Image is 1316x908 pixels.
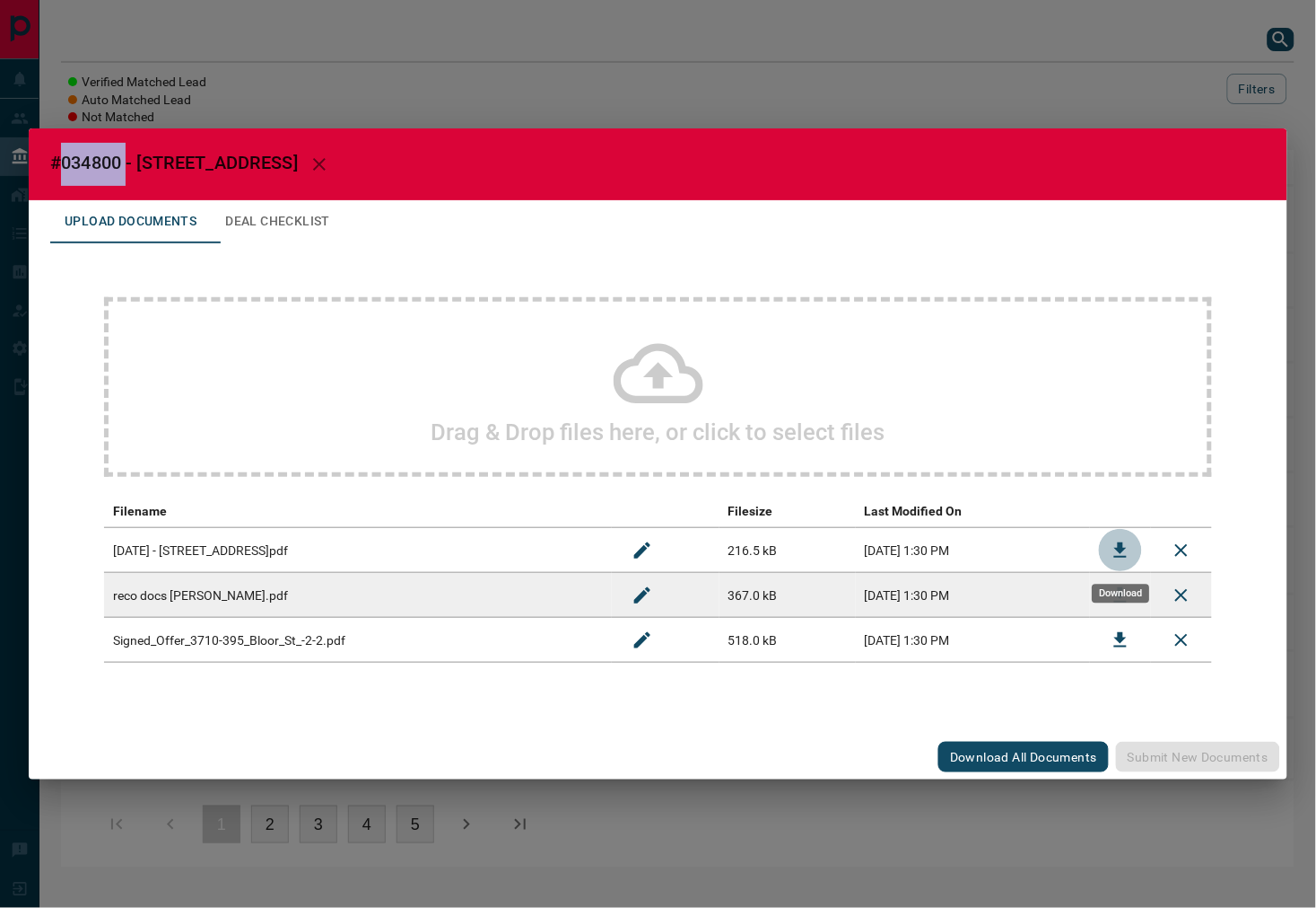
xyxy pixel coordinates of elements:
[104,495,612,528] th: Filename
[1160,529,1203,572] button: Remove File
[1093,585,1150,604] div: Download
[104,297,1212,477] div: Drag & Drop files here, or click to select files
[1151,495,1212,528] th: delete file action column
[856,618,1090,663] td: [DATE] 1:30 PM
[1160,574,1203,617] button: Remove File
[856,495,1090,528] th: Last Modified On
[50,152,298,173] span: #034800 - [STREET_ADDRESS]
[856,573,1090,618] td: [DATE] 1:30 PM
[938,742,1109,772] button: Download All Documents
[719,573,856,618] td: 367.0 kB
[612,495,719,528] th: edit column
[719,495,856,528] th: Filesize
[1099,619,1142,662] button: Download
[621,529,664,572] button: Rename
[211,200,344,243] button: Deal Checklist
[856,528,1090,573] td: [DATE] 1:30 PM
[50,200,211,243] button: Upload Documents
[621,619,664,662] button: Rename
[719,618,856,663] td: 518.0 kB
[1160,619,1203,662] button: Remove File
[104,573,612,618] td: reco docs [PERSON_NAME].pdf
[104,618,612,663] td: Signed_Offer_3710-395_Bloor_St_-2-2.pdf
[431,419,885,445] h2: Drag & Drop files here, or click to select files
[719,528,856,573] td: 216.5 kB
[1099,529,1142,572] button: Download
[621,574,664,617] button: Rename
[104,528,612,573] td: [DATE] - [STREET_ADDRESS]pdf
[1090,495,1151,528] th: download action column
